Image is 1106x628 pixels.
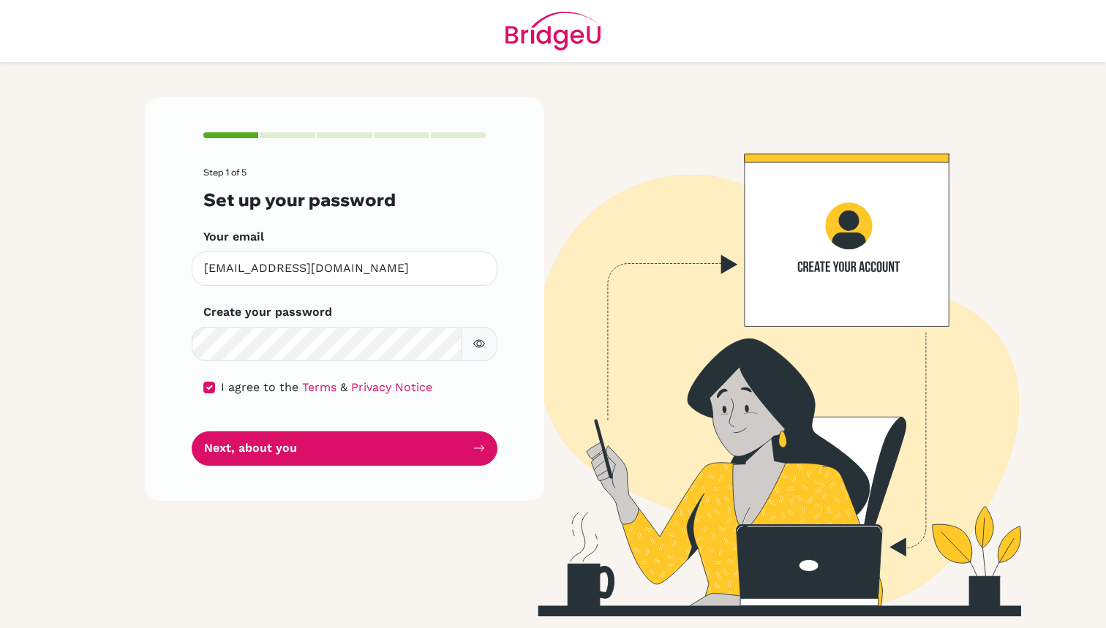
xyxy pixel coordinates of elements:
[351,380,432,394] a: Privacy Notice
[340,380,347,394] span: &
[221,380,298,394] span: I agree to the
[302,380,336,394] a: Terms
[192,431,497,466] button: Next, about you
[192,251,497,286] input: Insert your email*
[203,228,264,246] label: Your email
[203,189,486,211] h3: Set up your password
[203,167,247,178] span: Step 1 of 5
[203,303,332,321] label: Create your password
